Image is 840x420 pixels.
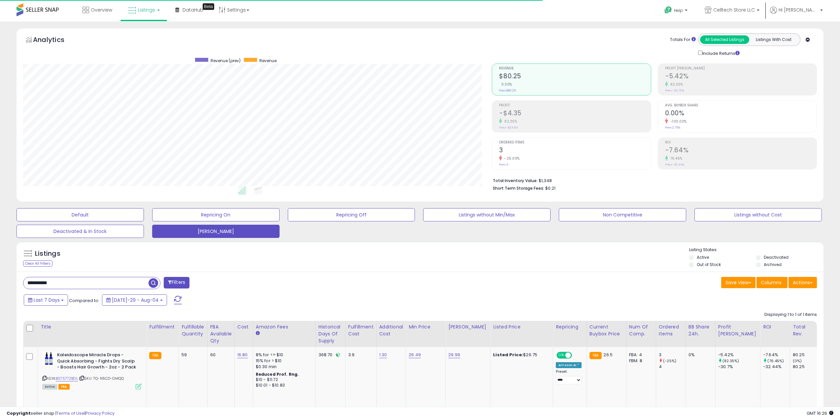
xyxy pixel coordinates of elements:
span: [DATE]-29 - Aug-04 [112,297,159,303]
button: Filters [164,277,189,288]
div: 3.9 [348,352,371,358]
button: [DATE]-29 - Aug-04 [102,294,167,306]
div: Listed Price [493,324,550,330]
i: Get Help [664,6,672,14]
small: Prev: -$24.64 [499,126,518,130]
b: Listed Price: [493,352,523,358]
div: Fulfillment [149,324,176,330]
div: Clear All Filters [23,260,52,267]
span: Listings [138,7,155,13]
span: All listings currently available for purchase on Amazon [42,384,57,390]
a: 1.30 [379,352,387,358]
a: Help [659,1,694,21]
small: FBA [589,352,602,359]
div: 80.25 [793,352,820,358]
div: 60 [210,352,229,358]
b: Reduced Prof. Rng. [256,371,299,377]
small: Prev: -32.44% [665,163,684,167]
span: Columns [761,279,782,286]
div: Cost [237,324,250,330]
small: Prev: $80.25 [499,89,516,93]
button: Listings without Cost [694,208,822,221]
div: Current Buybox Price [589,324,623,337]
div: Amazon Fees [256,324,313,330]
small: Prev: 2.75% [665,126,680,130]
label: Active [697,254,709,260]
span: 26.5 [603,352,613,358]
div: Preset: [556,369,582,384]
li: $1,348 [493,176,812,184]
button: Last 7 Days [24,294,68,306]
span: Profit [499,104,651,107]
a: 26.49 [409,352,421,358]
span: Avg. Buybox Share [665,104,817,107]
button: Repricing Off [288,208,415,221]
a: Privacy Policy [85,410,115,416]
small: 82.35% [668,82,683,87]
a: B07577ZBDL [56,376,78,381]
button: Default [17,208,144,221]
span: Revenue (prev) [211,58,241,63]
div: FBA: 4 [629,352,651,358]
button: Non Competitive [559,208,686,221]
div: 15% for > $10 [256,358,311,364]
div: $26.75 [493,352,548,358]
span: Ordered Items [499,141,651,144]
div: Title [41,324,144,330]
span: Help [674,8,683,13]
button: Columns [756,277,788,288]
span: Profit [PERSON_NAME] [665,67,817,70]
small: 76.45% [668,156,683,161]
span: Overview [91,7,112,13]
button: Listings With Cost [749,35,798,44]
div: FBA Available Qty [210,324,232,344]
span: Revenue [499,67,651,70]
div: Fulfillment Cost [348,324,374,337]
div: ROI [763,324,787,330]
div: -30.7% [718,364,760,370]
div: Displaying 1 to 1 of 1 items [764,312,817,318]
button: [PERSON_NAME] [152,225,280,238]
div: Amazon AI * [556,362,582,368]
small: (0%) [793,358,802,363]
a: Terms of Use [56,410,84,416]
span: Last 7 Days [34,297,60,303]
span: ON [557,353,565,358]
div: -7.64% [763,352,790,358]
button: Save View [721,277,756,288]
strong: Copyright [7,410,31,416]
span: Celltech Store LLC [713,7,755,13]
p: Listing States: [689,247,823,253]
div: -32.44% [763,364,790,370]
div: $10.01 - $10.83 [256,383,311,388]
label: Archived [764,262,782,267]
div: Ordered Items [659,324,683,337]
span: DataHub [183,7,203,13]
small: FBA [149,352,161,359]
h5: Analytics [33,35,77,46]
span: FBA [58,384,70,390]
div: seller snap | | [7,410,115,417]
button: All Selected Listings [700,35,749,44]
span: $0.21 [545,185,555,191]
button: Listings without Min/Max [423,208,551,221]
a: Hi [PERSON_NAME] [770,7,823,21]
button: Repricing On [152,208,280,221]
div: Historical Days Of Supply [319,324,343,344]
span: ROI [665,141,817,144]
span: Hi [PERSON_NAME] [779,7,818,13]
span: OFF [571,353,582,358]
div: Total Rev. [793,324,817,337]
button: Deactivated & In Stock [17,225,144,238]
small: Prev: -30.70% [665,89,684,93]
div: Additional Cost [379,324,403,337]
small: 0.00% [499,82,512,87]
div: 0% [689,352,710,358]
h2: $80.25 [499,72,651,81]
button: Actions [789,277,817,288]
div: Repricing [556,324,584,330]
small: Prev: 4 [499,163,508,167]
div: [PERSON_NAME] [448,324,487,330]
label: Out of Stock [697,262,721,267]
small: Amazon Fees. [256,330,260,336]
